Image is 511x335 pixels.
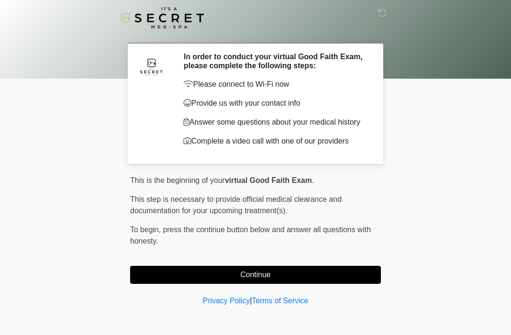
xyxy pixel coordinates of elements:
img: It's A Secret Med Spa Logo [121,7,204,28]
span: . [312,176,314,184]
a: Privacy Policy [203,297,250,305]
span: This is the beginning of your [130,176,225,184]
span: press the continue button below and answer all questions with honesty. [130,226,371,245]
strong: virtual Good Faith Exam [225,176,312,184]
p: Complete a video call with one of our providers [184,136,367,147]
p: Please connect to Wi-Fi now [184,79,367,90]
span: To begin, [130,226,163,234]
a: Terms of Service [252,297,308,305]
img: Agent Avatar [137,52,166,81]
h2: In order to conduct your virtual Good Faith Exam, please complete the following steps: [184,52,367,70]
span: This step is necessary to provide official medical clearance and documentation for your upcoming ... [130,195,342,215]
p: Provide us with your contact info [184,98,367,109]
p: Answer some questions about your medical history [184,117,367,128]
a: | [250,297,252,305]
button: Continue [130,266,381,284]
